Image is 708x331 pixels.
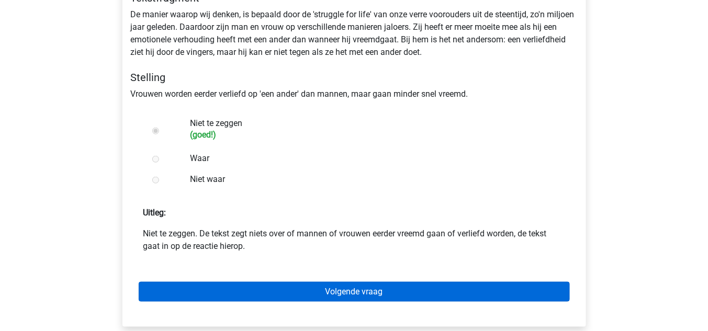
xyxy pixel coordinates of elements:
[190,130,552,140] h6: (goed!)
[190,117,552,140] label: Niet te zeggen
[131,71,578,84] h5: Stelling
[143,208,166,218] strong: Uitleg:
[190,152,552,165] label: Waar
[190,173,552,186] label: Niet waar
[139,282,570,302] a: Volgende vraag
[143,227,565,253] p: Niet te zeggen. De tekst zegt niets over of mannen of vrouwen eerder vreemd gaan of verliefd word...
